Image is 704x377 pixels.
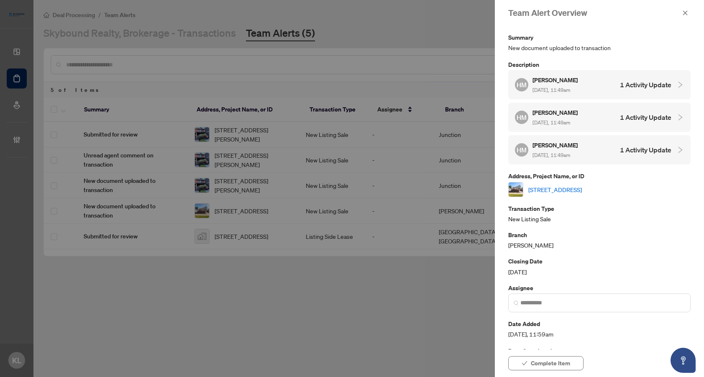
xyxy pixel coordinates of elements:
[532,75,579,85] h5: [PERSON_NAME]
[508,43,691,53] span: New document uploaded to transaction
[508,283,691,293] p: Assignee
[517,80,526,89] span: HM
[517,112,526,122] span: HM
[532,87,570,93] span: [DATE], 11:49am
[620,145,671,155] h4: 1 Activity Update
[682,10,688,16] span: close
[508,204,691,223] div: New Listing Sale
[676,114,684,121] span: collapsed
[514,301,519,306] img: search_icon
[508,256,691,266] p: Closing Date
[531,357,570,370] span: Complete Item
[508,7,680,19] div: Team Alert Overview
[532,119,570,126] span: [DATE], 11:49am
[676,146,684,154] span: collapsed
[508,171,691,181] p: Address, Project Name, or ID
[508,60,691,69] p: Description
[532,108,579,117] h5: [PERSON_NAME]
[522,360,527,366] span: check
[508,204,691,213] p: Transaction Type
[620,80,671,90] h4: 1 Activity Update
[508,230,691,250] div: [PERSON_NAME]
[508,346,691,356] p: Date Completed
[508,319,691,329] p: Date Added
[532,152,570,158] span: [DATE], 11:49am
[508,256,691,276] div: [DATE]
[509,182,523,197] img: thumbnail-img
[508,329,691,339] span: [DATE], 11:59am
[676,81,684,89] span: collapsed
[671,348,696,373] button: Open asap
[508,33,691,42] p: Summary
[532,140,579,150] h5: [PERSON_NAME]
[508,70,691,99] div: HM[PERSON_NAME] [DATE], 11:49am1 Activity Update
[620,112,671,122] h4: 1 Activity Update
[508,135,691,164] div: HM[PERSON_NAME] [DATE], 11:49am1 Activity Update
[528,185,582,194] a: [STREET_ADDRESS]
[508,230,691,240] p: Branch
[517,145,526,155] span: HM
[508,356,584,370] button: Complete Item
[508,103,691,132] div: HM[PERSON_NAME] [DATE], 11:49am1 Activity Update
